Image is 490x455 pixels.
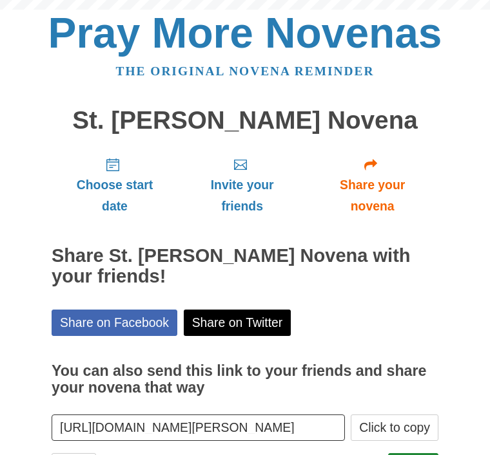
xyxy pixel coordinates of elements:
a: Invite your friends [178,147,306,223]
h2: Share St. [PERSON_NAME] Novena with your friends! [52,246,438,287]
span: Share your novena [319,174,426,217]
a: Share your novena [306,147,438,223]
button: Click to copy [351,414,438,441]
a: Share on Facebook [52,310,177,336]
a: Pray More Novenas [48,9,442,57]
span: Invite your friends [191,174,293,217]
a: Choose start date [52,147,178,223]
h1: St. [PERSON_NAME] Novena [52,107,438,135]
h3: You can also send this link to your friends and share your novena that way [52,363,438,396]
a: The original novena reminder [116,64,375,78]
span: Choose start date [64,174,165,217]
a: Share on Twitter [184,310,291,336]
